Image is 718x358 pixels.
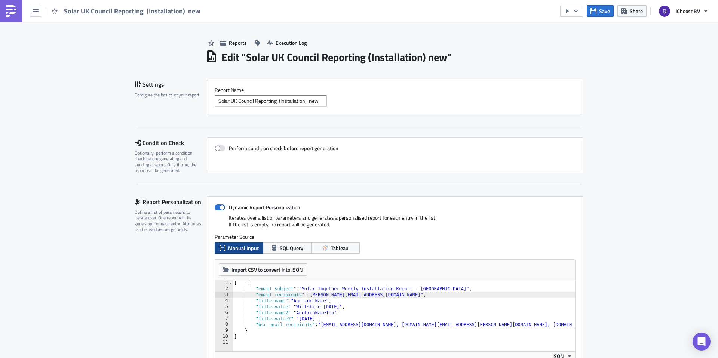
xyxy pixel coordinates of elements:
span: Execution Log [276,39,307,47]
label: Report Nam﻿e [215,87,576,93]
div: 7 [215,316,233,322]
button: SQL Query [263,242,312,254]
span: SQL Query [280,244,303,252]
span: Share [630,7,643,15]
div: 2 [215,286,233,292]
span: Save [599,7,610,15]
div: 9 [215,328,233,334]
h1: Edit " Solar UK Council Reporting (Installation) new " [221,50,452,64]
div: 10 [215,334,233,340]
label: Parameter Source [215,234,576,240]
div: 11 [215,340,233,346]
span: Tableau [331,244,349,252]
div: Configure the basics of your report. [135,92,202,98]
div: 1 [215,280,233,286]
div: Iterates over a list of parameters and generates a personalised report for each entry in the list... [215,215,576,234]
div: 3 [215,292,233,298]
div: Report Personalization [135,196,207,207]
strong: Dynamic Report Personalization [229,203,300,211]
button: Share [617,5,647,17]
img: Avatar [658,5,671,18]
div: 8 [215,322,233,328]
button: iChoosr BV [654,3,712,19]
div: 4 [215,298,233,304]
div: Optionally, perform a condition check before generating and sending a report. Only if true, the r... [135,150,202,173]
div: Define a list of parameters to iterate over. One report will be generated for each entry. Attribu... [135,209,202,232]
strong: Perform condition check before report generation [229,144,338,152]
button: Execution Log [263,37,310,49]
div: Settings [135,79,207,90]
div: 5 [215,304,233,310]
button: Manual Input [215,242,263,254]
button: Reports [217,37,251,49]
img: PushMetrics [5,5,17,17]
span: Import CSV to convert into JSON [231,266,303,274]
span: Solar UK Council Reporting (Installation) new [64,7,201,15]
button: Tableau [311,242,360,254]
button: Save [587,5,614,17]
div: 6 [215,310,233,316]
div: Condition Check [135,137,207,148]
span: Reports [229,39,247,47]
span: Manual Input [228,244,259,252]
button: Import CSV to convert into JSON [219,263,307,276]
div: Open Intercom Messenger [693,333,711,351]
span: iChoosr BV [676,7,700,15]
